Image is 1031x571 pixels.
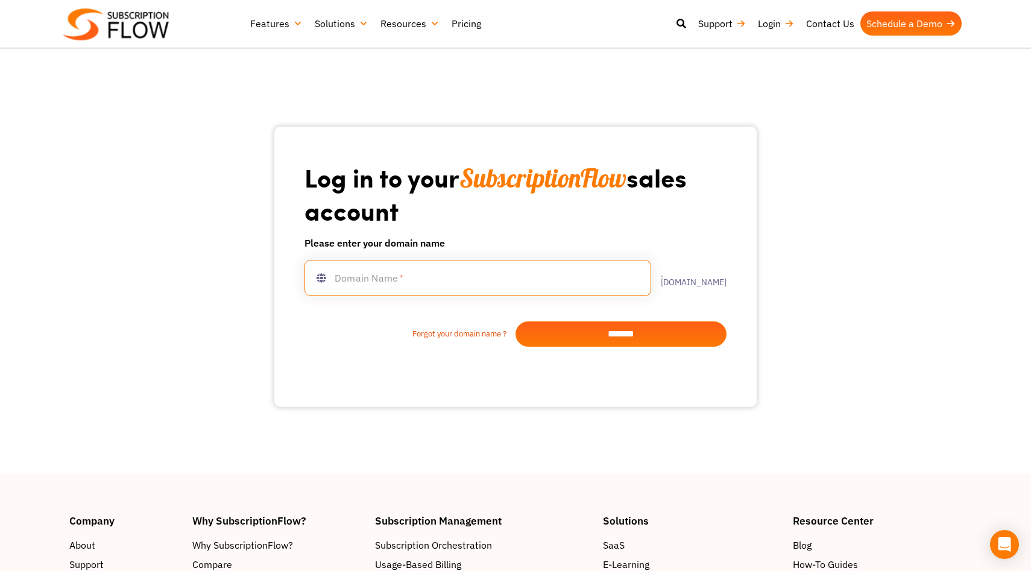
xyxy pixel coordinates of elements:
span: About [69,538,95,552]
h4: Subscription Management [375,516,591,526]
a: Schedule a Demo [860,11,962,36]
a: Features [244,11,309,36]
a: Blog [793,538,962,552]
span: Blog [793,538,812,552]
h1: Log in to your sales account [304,162,727,226]
a: Subscription Orchestration [375,538,591,552]
span: Why SubscriptionFlow? [192,538,293,552]
h4: Resource Center [793,516,962,526]
a: Resources [374,11,446,36]
a: About [69,538,180,552]
a: Login [752,11,800,36]
div: Open Intercom Messenger [990,530,1019,559]
a: Why SubscriptionFlow? [192,538,364,552]
a: Contact Us [800,11,860,36]
a: SaaS [603,538,781,552]
h4: Why SubscriptionFlow? [192,516,364,526]
a: Solutions [309,11,374,36]
span: SaaS [603,538,625,552]
h6: Please enter your domain name [304,236,727,250]
a: Support [692,11,752,36]
h4: Company [69,516,180,526]
h4: Solutions [603,516,781,526]
label: .[DOMAIN_NAME] [651,270,727,286]
span: Subscription Orchestration [375,538,492,552]
span: SubscriptionFlow [459,162,626,194]
a: Forgot your domain name ? [304,328,515,340]
img: Subscriptionflow [63,8,169,40]
a: Pricing [446,11,487,36]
